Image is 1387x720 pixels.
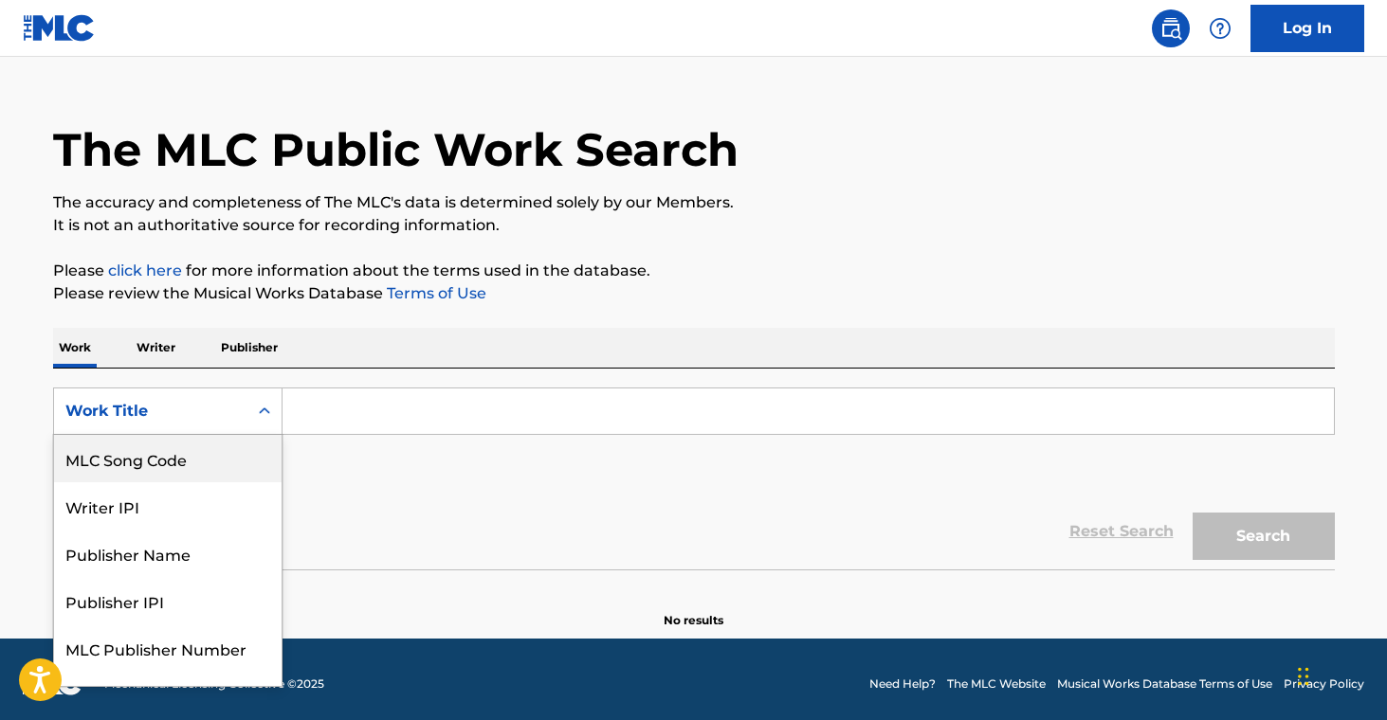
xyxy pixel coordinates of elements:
[215,328,283,368] p: Publisher
[1152,9,1190,47] a: Public Search
[383,284,486,302] a: Terms of Use
[54,482,282,530] div: Writer IPI
[53,282,1335,305] p: Please review the Musical Works Database
[1201,9,1239,47] div: Help
[131,328,181,368] p: Writer
[1159,17,1182,40] img: search
[53,387,1335,569] form: Search Form
[54,624,282,672] div: MLC Publisher Number
[53,121,739,178] h1: The MLC Public Work Search
[54,577,282,624] div: Publisher IPI
[1209,17,1232,40] img: help
[108,261,182,279] a: click here
[54,672,282,719] div: Work Title
[65,400,236,423] div: Work Title
[53,191,1335,214] p: The accuracy and completeness of The MLC's data is determined solely by our Members.
[1057,675,1272,693] a: Musical Works Database Terms of Use
[53,214,1335,237] p: It is not an authoritative source for recording information.
[869,675,936,693] a: Need Help?
[947,675,1046,693] a: The MLC Website
[1298,648,1309,705] div: Drag
[23,14,96,42] img: MLC Logo
[53,328,97,368] p: Work
[54,435,282,482] div: MLC Song Code
[53,260,1335,282] p: Please for more information about the terms used in the database.
[1284,675,1364,693] a: Privacy Policy
[54,530,282,577] div: Publisher Name
[1292,629,1387,720] iframe: Chat Widget
[1250,5,1364,52] a: Log In
[664,589,723,629] p: No results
